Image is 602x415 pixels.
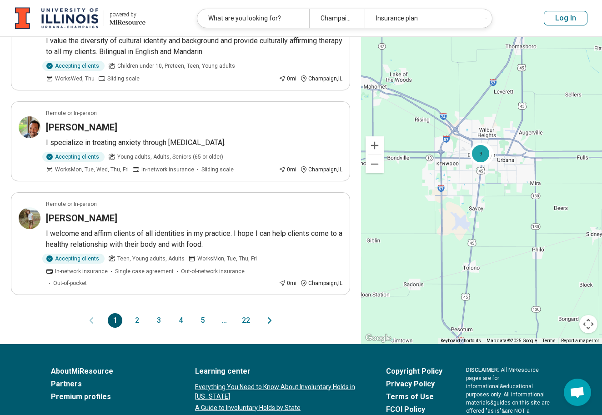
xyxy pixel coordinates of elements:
[441,338,481,344] button: Keyboard shortcuts
[110,10,145,19] div: powered by
[386,366,442,377] a: Copyright Policy
[366,155,384,173] button: Zoom out
[46,137,342,148] p: I specialize in treating anxiety through [MEDICAL_DATA].
[115,267,174,275] span: Single case agreement
[46,109,97,117] p: Remote or In-person
[363,332,393,344] img: Google
[117,153,223,161] span: Young adults, Adults, Seniors (65 or older)
[195,313,210,328] button: 5
[46,212,117,225] h3: [PERSON_NAME]
[46,121,117,134] h3: [PERSON_NAME]
[107,75,140,83] span: Sliding scale
[365,9,477,28] div: Insurance plan
[544,11,587,25] button: Log In
[51,379,171,390] a: Partners
[279,165,296,174] div: 0 mi
[470,142,492,164] div: 9
[130,313,144,328] button: 2
[264,313,275,328] button: Next page
[181,267,245,275] span: Out-of-network insurance
[239,313,253,328] button: 22
[51,391,171,402] a: Premium profiles
[564,379,591,406] div: Open chat
[151,313,166,328] button: 3
[42,254,105,264] div: Accepting clients
[386,404,442,415] a: FCOI Policy
[15,7,145,29] a: University of Illinois at Urbana-Champaignpowered by
[386,379,442,390] a: Privacy Policy
[279,75,296,83] div: 0 mi
[53,279,87,287] span: Out-of-pocket
[55,75,95,83] span: Works Wed, Thu
[46,35,342,57] p: I value the diversity of cultural identity and background and provide culturally affirming therap...
[42,152,105,162] div: Accepting clients
[197,9,309,28] div: What are you looking for?
[46,200,97,208] p: Remote or In-person
[561,338,599,343] a: Report a map error
[173,313,188,328] button: 4
[487,338,537,343] span: Map data ©2025 Google
[15,7,98,29] img: University of Illinois at Urbana-Champaign
[55,165,129,174] span: Works Mon, Tue, Wed, Thu, Fri
[86,313,97,328] button: Previous page
[51,366,171,377] a: AboutMiResource
[108,313,122,328] button: 1
[195,366,362,377] a: Learning center
[300,75,342,83] div: Champaign , IL
[117,255,185,263] span: Teen, Young adults, Adults
[141,165,194,174] span: In-network insurance
[201,165,234,174] span: Sliding scale
[386,391,442,402] a: Terms of Use
[195,403,362,413] a: A Guide to Involuntary Holds by State
[466,367,498,373] span: DISCLAIMER
[366,136,384,155] button: Zoom in
[55,267,108,275] span: In-network insurance
[309,9,365,28] div: Champaign, [GEOGRAPHIC_DATA]
[117,62,235,70] span: Children under 10, Preteen, Teen, Young adults
[195,382,362,401] a: Everything You Need to Know About Involuntary Holds in [US_STATE]
[42,61,105,71] div: Accepting clients
[300,165,342,174] div: Champaign , IL
[300,279,342,287] div: Champaign , IL
[46,228,342,250] p: I welcome and affirm clients of all identities in my practice. I hope I can help clients come to ...
[197,255,257,263] span: Works Mon, Tue, Thu, Fri
[279,279,296,287] div: 0 mi
[363,332,393,344] a: Open this area in Google Maps (opens a new window)
[217,313,231,328] span: ...
[542,338,556,343] a: Terms (opens in new tab)
[579,315,597,333] button: Map camera controls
